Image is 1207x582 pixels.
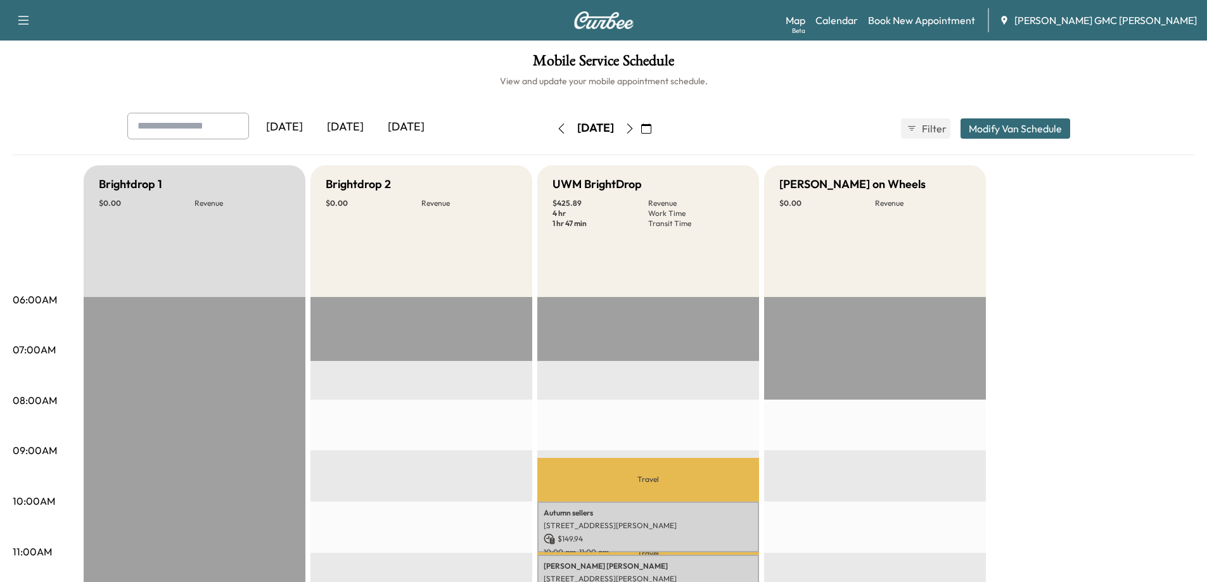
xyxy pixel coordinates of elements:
h5: Brightdrop 2 [326,175,391,193]
h5: [PERSON_NAME] on Wheels [779,175,926,193]
p: Autumn sellers [544,508,753,518]
p: [STREET_ADDRESS][PERSON_NAME] [544,521,753,531]
p: Revenue [195,198,290,208]
p: $ 425.89 [552,198,648,208]
span: Filter [922,121,945,136]
div: [DATE] [577,120,614,136]
div: [DATE] [315,113,376,142]
p: 10:00AM [13,493,55,509]
p: Travel [537,552,759,555]
p: Work Time [648,208,744,218]
p: $ 0.00 [99,198,195,208]
p: $ 149.94 [544,533,753,545]
p: 4 hr [552,208,648,218]
p: [PERSON_NAME] [PERSON_NAME] [544,561,753,571]
a: Calendar [815,13,858,28]
p: 09:00AM [13,443,57,458]
div: [DATE] [254,113,315,142]
p: Transit Time [648,218,744,229]
button: Modify Van Schedule [961,118,1070,139]
p: $ 0.00 [779,198,875,208]
p: $ 0.00 [326,198,421,208]
a: Book New Appointment [868,13,975,28]
p: 08:00AM [13,393,57,408]
p: 1 hr 47 min [552,218,648,229]
a: MapBeta [786,13,805,28]
p: 06:00AM [13,292,57,307]
p: 10:00 am - 11:00 am [544,547,753,557]
p: 07:00AM [13,342,56,357]
div: Beta [792,26,805,35]
p: Travel [537,458,759,502]
p: Revenue [421,198,517,208]
h5: Brightdrop 1 [99,175,162,193]
button: Filter [901,118,950,139]
h6: View and update your mobile appointment schedule. [13,75,1194,87]
img: Curbee Logo [573,11,634,29]
p: Revenue [875,198,971,208]
span: [PERSON_NAME] GMC [PERSON_NAME] [1014,13,1197,28]
h5: UWM BrightDrop [552,175,642,193]
p: Revenue [648,198,744,208]
div: [DATE] [376,113,437,142]
p: 11:00AM [13,544,52,559]
h1: Mobile Service Schedule [13,53,1194,75]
